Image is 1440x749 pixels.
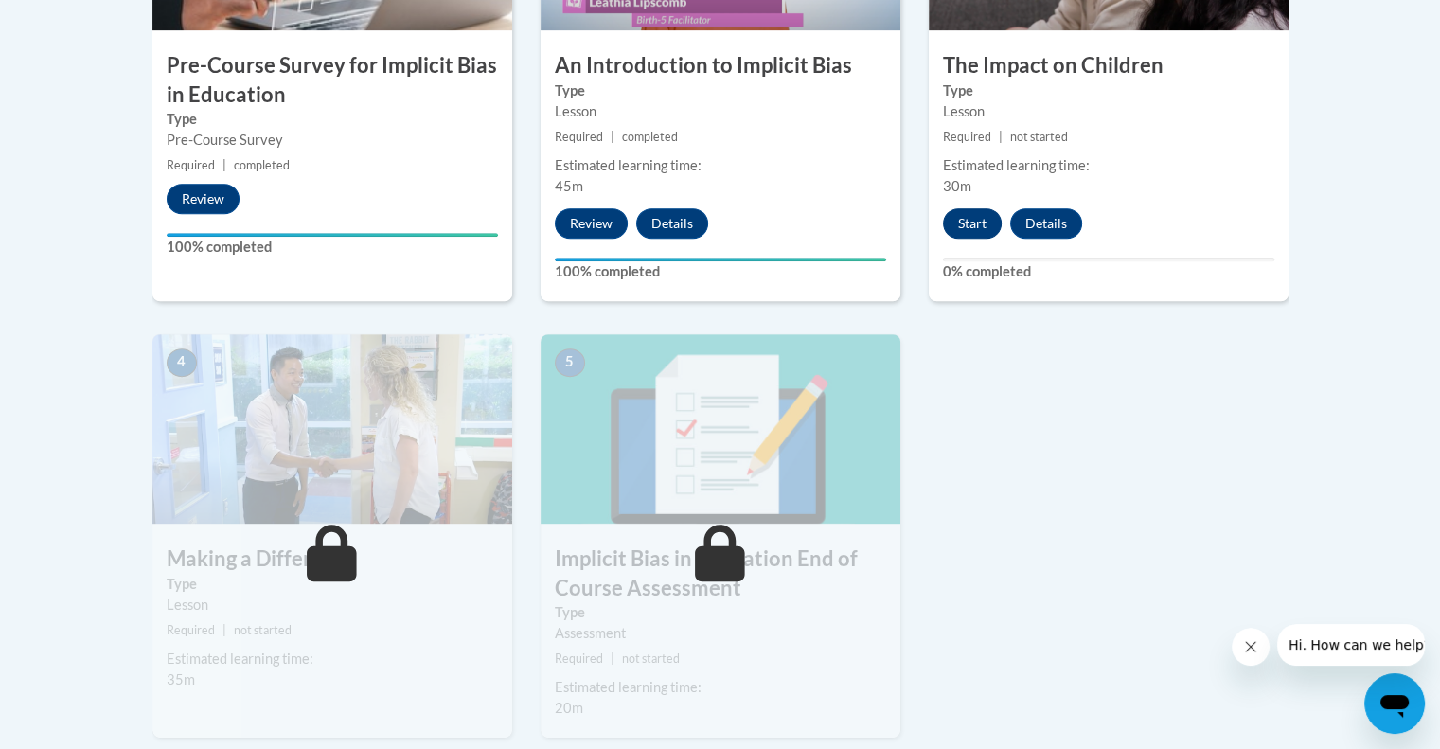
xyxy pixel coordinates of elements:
h3: The Impact on Children [929,51,1289,80]
span: 30m [943,178,971,194]
button: Details [636,208,708,239]
label: 100% completed [167,237,498,258]
span: Required [943,130,991,144]
h3: Pre-Course Survey for Implicit Bias in Education [152,51,512,110]
label: Type [555,80,886,101]
iframe: Message from company [1277,624,1425,666]
span: Hi. How can we help? [11,13,153,28]
span: completed [234,158,290,172]
label: Type [167,574,498,595]
div: Lesson [943,101,1274,122]
span: 35m [167,671,195,687]
span: Required [555,651,603,666]
button: Details [1010,208,1082,239]
label: Type [167,109,498,130]
span: | [222,158,226,172]
label: Type [555,602,886,623]
div: Assessment [555,623,886,644]
div: Your progress [555,258,886,261]
label: 0% completed [943,261,1274,282]
span: not started [234,623,292,637]
span: not started [622,651,680,666]
iframe: Button to launch messaging window [1364,673,1425,734]
img: Course Image [541,334,900,524]
label: Type [943,80,1274,101]
h3: An Introduction to Implicit Bias [541,51,900,80]
span: | [222,623,226,637]
div: Lesson [555,101,886,122]
button: Start [943,208,1002,239]
div: Lesson [167,595,498,615]
div: Estimated learning time: [167,649,498,669]
span: Required [555,130,603,144]
h3: Implicit Bias in Education End of Course Assessment [541,544,900,603]
label: 100% completed [555,261,886,282]
img: Course Image [152,334,512,524]
span: 4 [167,348,197,377]
button: Review [555,208,628,239]
span: | [611,130,614,144]
div: Estimated learning time: [943,155,1274,176]
button: Review [167,184,240,214]
div: Estimated learning time: [555,677,886,698]
iframe: Close message [1232,628,1270,666]
h3: Making a Difference [152,544,512,574]
div: Your progress [167,233,498,237]
div: Pre-Course Survey [167,130,498,151]
span: completed [622,130,678,144]
span: 5 [555,348,585,377]
span: not started [1010,130,1068,144]
span: | [611,651,614,666]
div: Estimated learning time: [555,155,886,176]
span: Required [167,158,215,172]
span: | [999,130,1003,144]
span: 20m [555,700,583,716]
span: 45m [555,178,583,194]
span: Required [167,623,215,637]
